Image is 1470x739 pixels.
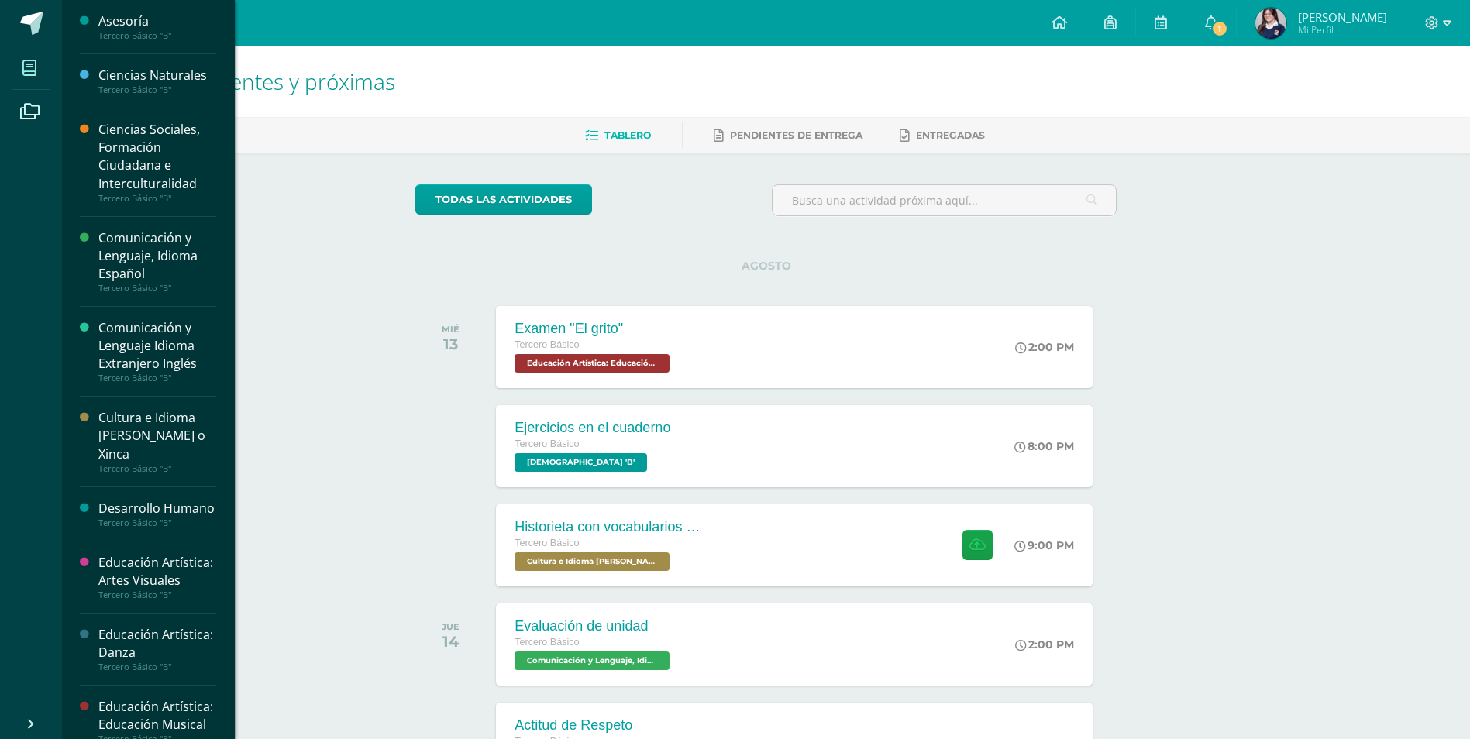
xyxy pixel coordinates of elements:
span: Entregadas [916,129,985,141]
div: Tercero Básico "B" [98,517,216,528]
div: Ciencias Naturales [98,67,216,84]
span: Comunicación y Lenguaje, Idioma Español 'B' [515,651,670,670]
div: Tercero Básico "B" [98,283,216,294]
a: Pendientes de entrega [714,123,862,148]
span: Educación Artística: Educación Musical 'B' [515,354,670,373]
a: Ciencias Sociales, Formación Ciudadana e InterculturalidadTercero Básico "B" [98,121,216,203]
div: Examen "El grito" [515,321,673,337]
div: Historieta con vocabularios básicos en kaqchikel [515,519,701,535]
a: Ciencias NaturalesTercero Básico "B" [98,67,216,95]
div: Asesoría [98,12,216,30]
span: Pendientes de entrega [730,129,862,141]
a: Educación Artística: DanzaTercero Básico "B" [98,626,216,672]
span: 1 [1211,20,1228,37]
a: Comunicación y Lenguaje Idioma Extranjero InglésTercero Básico "B" [98,319,216,383]
div: 13 [442,335,460,353]
div: Tercero Básico "B" [98,30,216,41]
span: AGOSTO [717,259,816,273]
a: AsesoríaTercero Básico "B" [98,12,216,41]
div: 2:00 PM [1015,638,1074,651]
div: 2:00 PM [1015,340,1074,354]
div: Educación Artística: Educación Musical [98,698,216,734]
span: Mi Perfil [1298,23,1387,36]
div: Evaluación de unidad [515,618,673,634]
span: Evangelización 'B' [515,453,647,472]
div: Desarrollo Humano [98,500,216,517]
span: [PERSON_NAME] [1298,9,1387,25]
a: Comunicación y Lenguaje, Idioma EspañolTercero Básico "B" [98,229,216,294]
a: Desarrollo HumanoTercero Básico "B" [98,500,216,528]
div: Comunicación y Lenguaje, Idioma Español [98,229,216,283]
div: Educación Artística: Artes Visuales [98,554,216,589]
a: Cultura e Idioma [PERSON_NAME] o XincaTercero Básico "B" [98,409,216,473]
div: Ciencias Sociales, Formación Ciudadana e Interculturalidad [98,121,216,192]
div: Tercero Básico "B" [98,589,216,600]
div: MIÉ [442,324,460,335]
div: 14 [442,632,460,651]
a: todas las Actividades [415,184,592,215]
span: Actividades recientes y próximas [81,67,395,96]
span: Tercero Básico [515,538,579,548]
div: Tercero Básico "B" [98,373,216,383]
div: Tercero Básico "B" [98,84,216,95]
a: Tablero [585,123,651,148]
div: Ejercicios en el cuaderno [515,420,670,436]
div: Tercero Básico "B" [98,193,216,204]
div: 8:00 PM [1014,439,1074,453]
div: Educación Artística: Danza [98,626,216,662]
img: 6657357ae37f8b5bccb98a5f6b58822c.png [1255,8,1286,39]
span: Tercero Básico [515,438,579,449]
div: JUE [442,621,460,632]
div: Tercero Básico "B" [98,463,216,474]
div: Tercero Básico "B" [98,662,216,672]
div: 9:00 PM [1014,538,1074,552]
div: Cultura e Idioma [PERSON_NAME] o Xinca [98,409,216,462]
div: Comunicación y Lenguaje Idioma Extranjero Inglés [98,319,216,373]
input: Busca una actividad próxima aquí... [773,185,1116,215]
span: Cultura e Idioma Maya Garífuna o Xinca 'B' [515,552,670,571]
div: Actitud de Respeto [515,717,651,734]
span: Tablero [604,129,651,141]
span: Tercero Básico [515,637,579,648]
a: Entregadas [900,123,985,148]
a: Educación Artística: Artes VisualesTercero Básico "B" [98,554,216,600]
span: Tercero Básico [515,339,579,350]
